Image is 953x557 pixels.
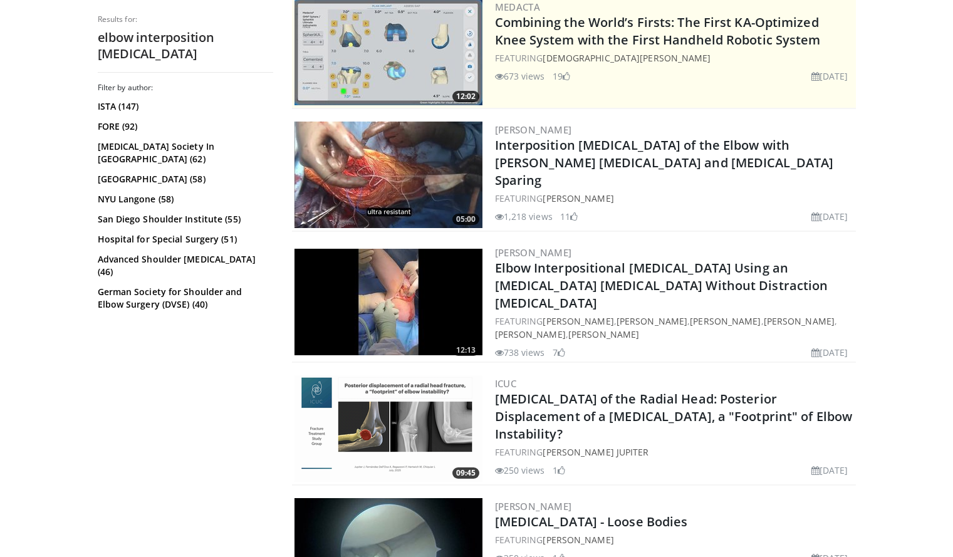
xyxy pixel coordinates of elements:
a: German Society for Shoulder and Elbow Surgery (DVSE) (40) [98,286,270,311]
a: Advanced Shoulder [MEDICAL_DATA] (46) [98,253,270,278]
a: Combining the World’s Firsts: The First KA-Optimized Knee System with the First Handheld Robotic ... [495,14,821,48]
div: FEATURING [495,51,853,65]
a: [PERSON_NAME] [495,500,572,513]
li: [DATE] [811,210,848,223]
li: [DATE] [811,70,848,83]
a: San Diego Shoulder Institute (55) [98,213,270,226]
li: [DATE] [811,464,848,477]
li: 250 views [495,464,545,477]
a: ICUC [495,377,517,390]
a: Hospital for Special Surgery (51) [98,233,270,246]
a: 05:00 [294,122,482,228]
a: [DEMOGRAPHIC_DATA][PERSON_NAME] [543,52,711,64]
a: [GEOGRAPHIC_DATA] (58) [98,173,270,185]
p: Results for: [98,14,273,24]
li: 11 [560,210,578,223]
a: [PERSON_NAME] [568,328,639,340]
div: FEATURING [495,445,853,459]
a: [PERSON_NAME] [543,534,613,546]
div: FEATURING [495,192,853,205]
img: 3c1205b9-fab0-472e-b321-c3f3ed533cd9.png.300x170_q85_crop-smart_upscale.png [294,375,482,482]
a: [MEDICAL_DATA] Society In [GEOGRAPHIC_DATA] (62) [98,140,270,165]
img: a199226b-ae99-4cd0-99e0-191adc2b10bc.300x170_q85_crop-smart_upscale.jpg [294,249,482,355]
a: ISTA (147) [98,100,270,113]
div: FEATURING , , , , , [495,315,853,341]
h3: Filter by author: [98,83,273,93]
li: 738 views [495,346,545,359]
a: Medacta [495,1,541,13]
a: 12:13 [294,249,482,355]
a: Interposition [MEDICAL_DATA] of the Elbow with [PERSON_NAME] [MEDICAL_DATA] and [MEDICAL_DATA] Sp... [495,137,834,189]
a: [PERSON_NAME] [764,315,835,327]
h2: elbow interposition [MEDICAL_DATA] [98,29,273,62]
a: [PERSON_NAME] [617,315,687,327]
li: [DATE] [811,346,848,359]
a: [PERSON_NAME] [495,246,572,259]
span: 09:45 [452,467,479,479]
a: [PERSON_NAME] [543,192,613,204]
span: 12:13 [452,345,479,356]
a: [MEDICAL_DATA] - Loose Bodies [495,513,688,530]
a: [MEDICAL_DATA] of the Radial Head: Posterior Displacement of a [MEDICAL_DATA], a "Footprint" of E... [495,390,853,442]
span: 05:00 [452,214,479,225]
a: NYU Langone (58) [98,193,270,206]
li: 7 [553,346,565,359]
a: FORE (92) [98,120,270,133]
li: 1,218 views [495,210,553,223]
img: 355e9296-3ded-4e3d-97b4-201fbff8266b.300x170_q85_crop-smart_upscale.jpg [294,122,482,228]
li: 1 [553,464,565,477]
div: FEATURING [495,533,853,546]
a: [PERSON_NAME] [495,123,572,136]
a: [PERSON_NAME] [543,315,613,327]
li: 673 views [495,70,545,83]
a: [PERSON_NAME] Jupiter [543,446,648,458]
li: 19 [553,70,570,83]
a: [PERSON_NAME] [690,315,761,327]
a: Elbow Interpositional [MEDICAL_DATA] Using an [MEDICAL_DATA] [MEDICAL_DATA] Without Distraction [... [495,259,828,311]
a: 09:45 [294,375,482,482]
span: 12:02 [452,91,479,102]
a: [PERSON_NAME] [495,328,566,340]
